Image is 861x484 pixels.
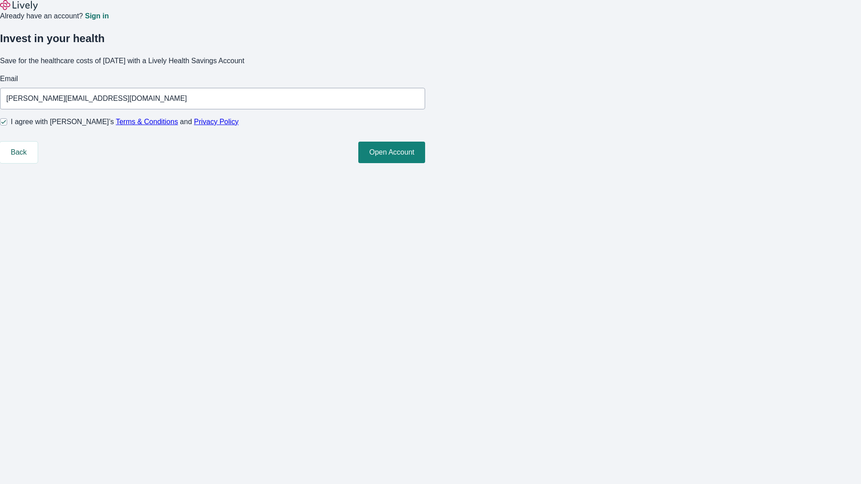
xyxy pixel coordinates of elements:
button: Open Account [358,142,425,163]
a: Sign in [85,13,109,20]
a: Privacy Policy [194,118,239,125]
a: Terms & Conditions [116,118,178,125]
span: I agree with [PERSON_NAME]’s and [11,117,239,127]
